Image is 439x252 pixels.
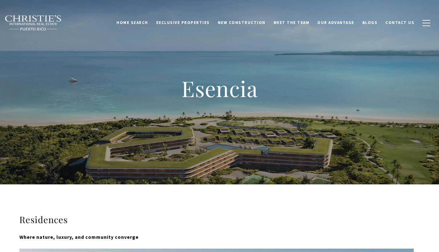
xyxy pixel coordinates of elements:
[358,17,382,29] a: Blogs
[112,17,152,29] a: Home Search
[270,17,314,29] a: Meet the Team
[313,17,358,29] a: Our Advantage
[385,20,414,25] span: Contact Us
[152,17,214,29] a: Exclusive Properties
[317,20,354,25] span: Our Advantage
[218,20,266,25] span: New Construction
[214,17,270,29] a: New Construction
[19,234,139,240] strong: Where nature, luxury, and community converge
[156,20,210,25] span: Exclusive Properties
[5,15,62,31] img: Christie's International Real Estate black text logo
[19,214,420,226] h3: Residences
[96,75,343,102] h1: Esencia
[362,20,378,25] span: Blogs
